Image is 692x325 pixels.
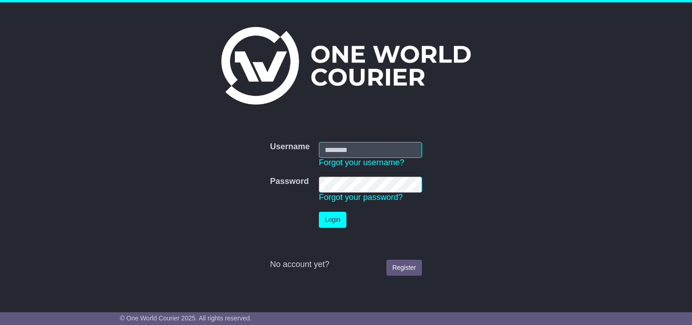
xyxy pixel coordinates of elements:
[270,142,310,152] label: Username
[270,260,422,270] div: No account yet?
[270,177,309,187] label: Password
[319,158,404,167] a: Forgot your username?
[120,315,252,322] span: © One World Courier 2025. All rights reserved.
[319,212,346,228] button: Login
[386,260,422,276] a: Register
[221,27,470,105] img: One World
[319,193,403,202] a: Forgot your password?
